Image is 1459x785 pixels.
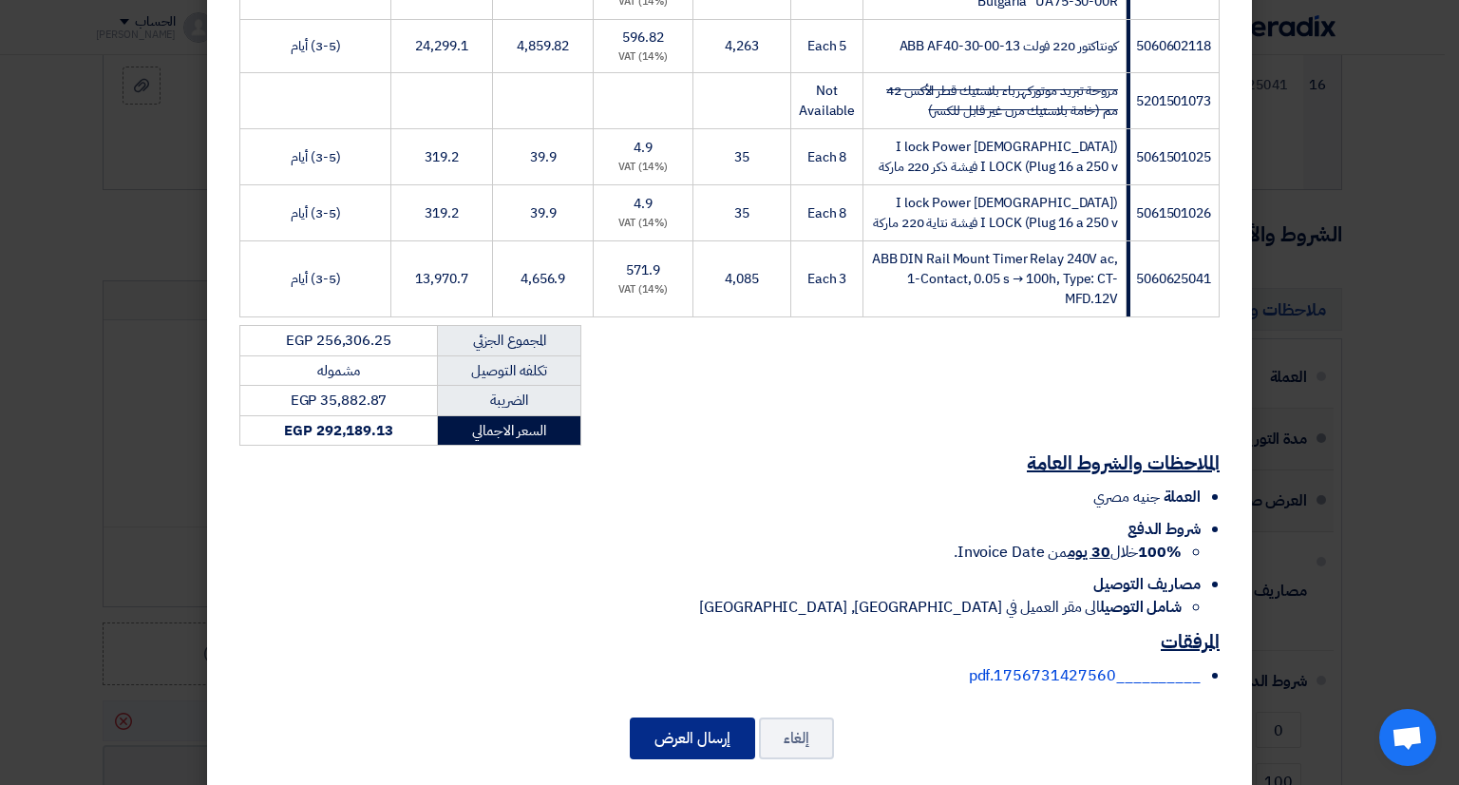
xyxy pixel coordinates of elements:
strong: 100% [1138,541,1182,564]
span: Not Available [799,81,855,121]
span: 13,970.7 [415,269,467,289]
td: المجموع الجزئي [438,326,581,356]
span: 596.82 [622,28,663,48]
u: المرفقات [1161,627,1220,656]
td: 5061501025 [1126,129,1219,185]
span: 8 Each [807,203,846,223]
span: 3 Each [807,269,846,289]
a: Open chat [1379,709,1436,766]
td: 5061501026 [1126,185,1219,241]
span: (3-5) أيام [291,147,341,167]
span: جنيه مصري [1093,486,1159,508]
td: السعر الاجمالي [438,415,581,446]
a: __________1756731427560.pdf [969,664,1201,687]
td: الضريبة [438,386,581,416]
span: (I lock Power [DEMOGRAPHIC_DATA] Plug 16 a 250 v) I LOCK فيشة ذكر 220 ماركة [879,137,1118,177]
span: 571.9 [626,260,660,280]
span: 35 [734,147,749,167]
span: العملة [1164,486,1201,508]
span: 35 [734,203,749,223]
div: (14%) VAT [601,160,684,176]
span: 4,085 [725,269,759,289]
span: شروط الدفع [1127,518,1201,541]
span: 4,859.82 [517,36,569,56]
td: تكلفه التوصيل [438,355,581,386]
span: 319.2 [425,147,459,167]
div: (14%) VAT [601,282,684,298]
strong: EGP 292,189.13 [284,420,393,441]
span: (3-5) أيام [291,269,341,289]
span: EGP 35,882.87 [291,390,388,411]
span: خلال من Invoice Date. [954,541,1182,564]
div: (14%) VAT [601,49,684,66]
strong: شامل التوصيل [1100,596,1182,619]
span: كونتاكتور 220 فولت ABB AF40-30-00-13 [900,36,1118,56]
button: إلغاء [759,718,834,759]
span: ABB DIN Rail Mount Timer Relay 240V ac, 1-Contact, 0.05 s → 100h, Type: CT-MFD.12V [872,249,1118,309]
span: 4,263 [725,36,759,56]
strike: مروحة تبريد موتوركهرباء بلاستيك قطر الأكس 42 مم (خامة بلاستيك مرن غير قابل للكسر) [886,81,1118,121]
span: 4.9 [634,138,653,158]
td: 5201501073 [1126,73,1219,129]
span: مشموله [317,360,359,381]
span: (3-5) أيام [291,203,341,223]
td: EGP 256,306.25 [240,326,438,356]
span: 319.2 [425,203,459,223]
span: 8 Each [807,147,846,167]
button: إرسال العرض [630,718,755,759]
td: 5060625041 [1126,241,1219,317]
span: 4.9 [634,194,653,214]
td: 5060602118 [1126,19,1219,73]
span: (3-5) أيام [291,36,341,56]
span: 24,299.1 [415,36,467,56]
u: الملاحظات والشروط العامة [1027,449,1220,477]
li: الى مقر العميل في [GEOGRAPHIC_DATA], [GEOGRAPHIC_DATA] [239,596,1182,619]
span: مصاريف التوصيل [1093,573,1201,596]
div: (14%) VAT [601,216,684,232]
span: 39.9 [530,147,557,167]
u: 30 يوم [1068,541,1109,564]
span: 5 Each [807,36,846,56]
span: (I lock Power [DEMOGRAPHIC_DATA] Plug 16 a 250 v) I LOCK فيشة نتاية 220 ماركة [873,193,1118,233]
span: 39.9 [530,203,557,223]
span: 4,656.9 [521,269,565,289]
